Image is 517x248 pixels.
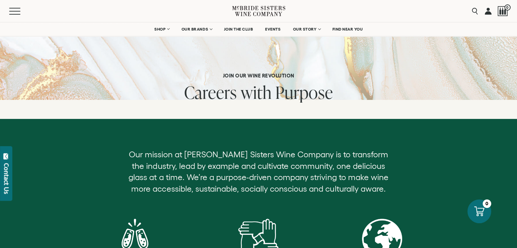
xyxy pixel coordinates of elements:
[184,73,333,79] h6: Join our Wine Revolution
[182,27,208,32] span: OUR BRANDS
[241,81,272,104] span: with
[224,27,253,32] span: JOIN THE CLUB
[150,22,174,36] a: SHOP
[293,27,316,32] span: OUR STORY
[261,22,285,36] a: EVENTS
[154,27,166,32] span: SHOP
[265,27,280,32] span: EVENTS
[220,22,258,36] a: JOIN THE CLUB
[177,22,216,36] a: OUR BRANDS
[3,163,10,194] div: Contact Us
[504,4,511,11] span: 0
[328,22,367,36] a: FIND NEAR YOU
[9,8,34,15] button: Mobile Menu Trigger
[275,81,333,104] span: Purpose
[288,22,325,36] a: OUR STORY
[483,199,491,208] div: 0
[184,81,237,104] span: Careers
[332,27,363,32] span: FIND NEAR YOU
[123,149,394,194] p: Our mission at [PERSON_NAME] Sisters Wine Company is to transform the industry, lead by example a...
